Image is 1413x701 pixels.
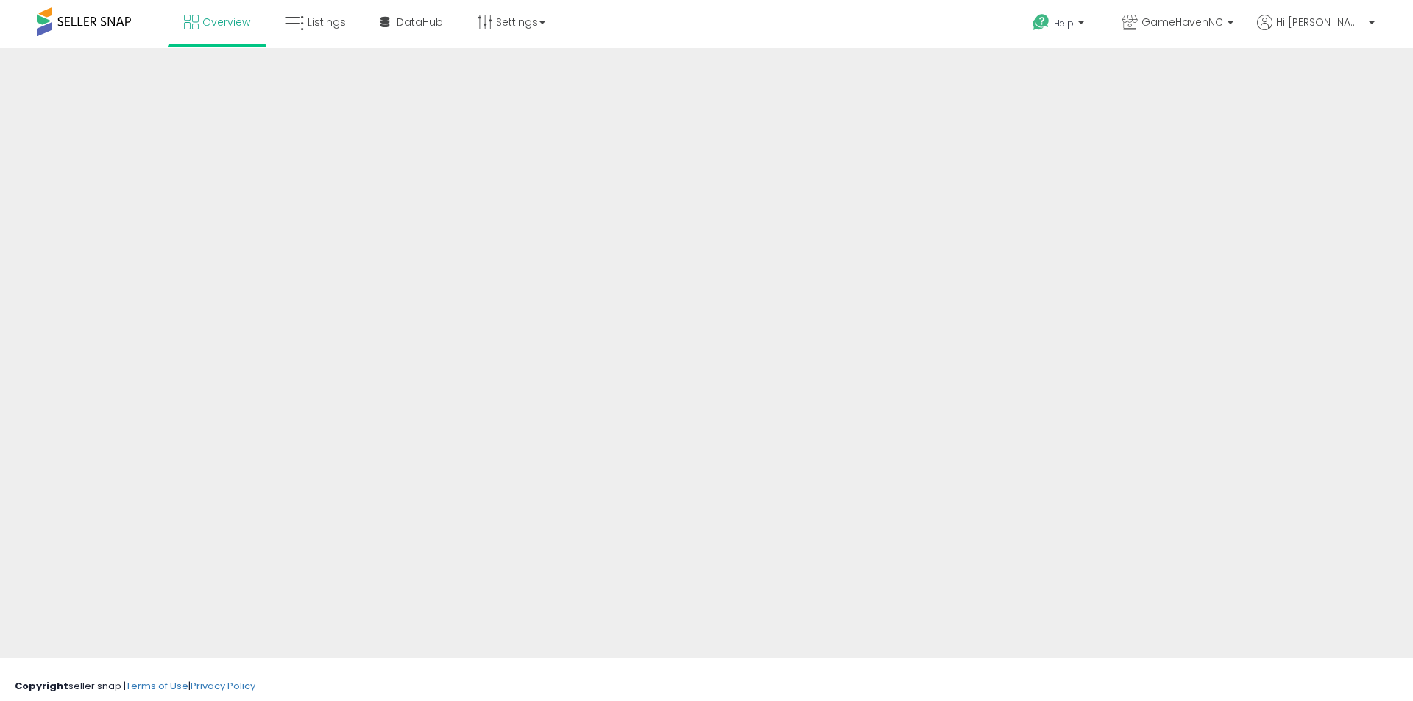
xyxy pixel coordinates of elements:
a: Hi [PERSON_NAME] [1257,15,1375,48]
span: DataHub [397,15,443,29]
span: GameHavenNC [1141,15,1223,29]
a: Help [1021,2,1099,48]
span: Listings [308,15,346,29]
span: Overview [202,15,250,29]
span: Help [1054,17,1074,29]
span: Hi [PERSON_NAME] [1276,15,1364,29]
i: Get Help [1032,13,1050,32]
